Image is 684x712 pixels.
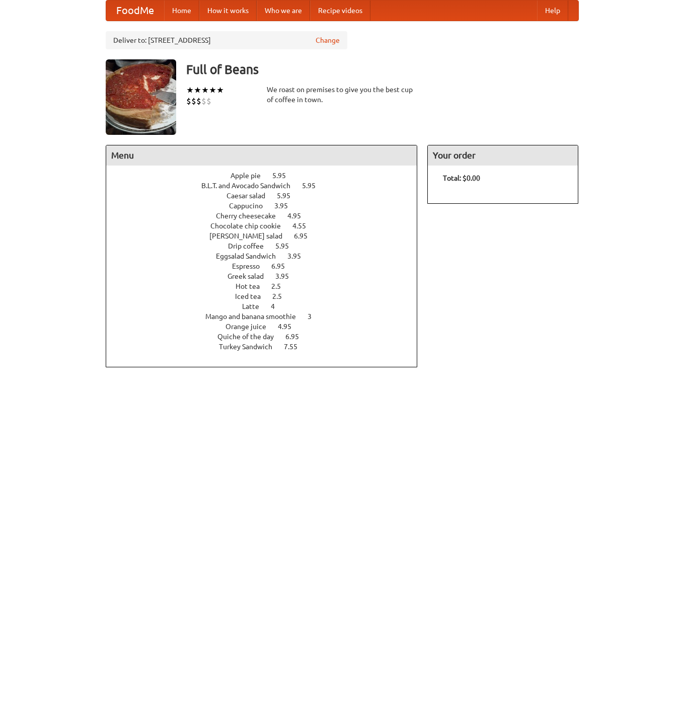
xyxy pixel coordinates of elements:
a: [PERSON_NAME] salad 6.95 [209,232,326,240]
a: Help [537,1,568,21]
img: angular.jpg [106,59,176,135]
div: We roast on premises to give you the best cup of coffee in town. [267,85,418,105]
span: B.L.T. and Avocado Sandwich [201,182,300,190]
span: 3.95 [274,202,298,210]
li: ★ [194,85,201,96]
span: Latte [242,302,269,310]
span: 5.95 [275,242,299,250]
span: 3 [308,312,322,321]
span: Apple pie [231,172,271,180]
span: 4.55 [292,222,316,230]
span: 7.55 [284,343,308,351]
span: Eggsalad Sandwich [216,252,286,260]
li: $ [201,96,206,107]
a: Change [316,35,340,45]
span: 5.95 [277,192,300,200]
a: Greek salad 3.95 [227,272,308,280]
span: Cappucino [229,202,273,210]
a: Mango and banana smoothie 3 [205,312,330,321]
a: Cherry cheesecake 4.95 [216,212,320,220]
li: $ [196,96,201,107]
a: Espresso 6.95 [232,262,303,270]
span: Hot tea [236,282,270,290]
a: Recipe videos [310,1,370,21]
li: ★ [209,85,216,96]
li: $ [191,96,196,107]
span: Quiche of the day [217,333,284,341]
span: Drip coffee [228,242,274,250]
a: Latte 4 [242,302,293,310]
span: Turkey Sandwich [219,343,282,351]
a: Turkey Sandwich 7.55 [219,343,316,351]
span: Caesar salad [226,192,275,200]
a: Who we are [257,1,310,21]
span: 2.5 [272,292,292,300]
a: Quiche of the day 6.95 [217,333,318,341]
a: Cappucino 3.95 [229,202,307,210]
div: Deliver to: [STREET_ADDRESS] [106,31,347,49]
span: [PERSON_NAME] salad [209,232,292,240]
span: Cherry cheesecake [216,212,286,220]
span: 4.95 [278,323,301,331]
a: Eggsalad Sandwich 3.95 [216,252,320,260]
span: 6.95 [285,333,309,341]
span: Mango and banana smoothie [205,312,306,321]
h4: Your order [428,145,578,166]
span: 6.95 [271,262,295,270]
li: $ [186,96,191,107]
a: FoodMe [106,1,164,21]
li: ★ [201,85,209,96]
span: Iced tea [235,292,271,300]
h3: Full of Beans [186,59,579,80]
a: Hot tea 2.5 [236,282,299,290]
span: 5.95 [272,172,296,180]
span: 6.95 [294,232,318,240]
a: Apple pie 5.95 [231,172,305,180]
a: B.L.T. and Avocado Sandwich 5.95 [201,182,334,190]
span: 5.95 [302,182,326,190]
a: Chocolate chip cookie 4.55 [210,222,325,230]
a: Drip coffee 5.95 [228,242,308,250]
b: Total: $0.00 [443,174,480,182]
span: 4 [271,302,285,310]
a: How it works [199,1,257,21]
span: 4.95 [287,212,311,220]
span: Chocolate chip cookie [210,222,291,230]
span: Espresso [232,262,270,270]
li: ★ [216,85,224,96]
span: 3.95 [275,272,299,280]
span: Orange juice [225,323,276,331]
a: Iced tea 2.5 [235,292,300,300]
a: Orange juice 4.95 [225,323,310,331]
span: 2.5 [271,282,291,290]
a: Caesar salad 5.95 [226,192,309,200]
a: Home [164,1,199,21]
span: Greek salad [227,272,274,280]
h4: Menu [106,145,417,166]
li: ★ [186,85,194,96]
span: 3.95 [287,252,311,260]
li: $ [206,96,211,107]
